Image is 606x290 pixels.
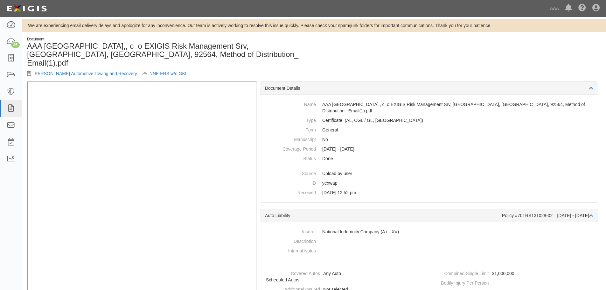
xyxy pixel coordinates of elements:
dd: Upload by user [265,169,593,178]
dd: No [265,135,593,144]
dd: Done [265,154,593,163]
a: NNE ERS w/o GKLL [150,71,190,76]
h1: AAA [GEOGRAPHIC_DATA],, c_o EXIGIS Risk Management Srv, [GEOGRAPHIC_DATA], [GEOGRAPHIC_DATA], 925... [27,42,310,67]
dd: Auto Liability Commercial General Liability / Garage Liability On-Hook [265,116,593,125]
dt: Combined Single Limit [432,269,489,277]
dt: Description [265,237,316,244]
div: Document [27,37,310,42]
dd: [DATE] - [DATE] [265,144,593,154]
div: 36 [11,42,20,48]
dt: Form [265,125,316,133]
dt: Insurer [265,227,316,235]
dt: Covered Autos [263,269,320,277]
a: AAA [547,2,562,15]
i: Help Center - Complianz [578,4,586,12]
dt: Received [265,188,316,196]
dd: National Indemnity Company (A++ XV) [265,227,593,237]
dt: Type [265,116,316,124]
dd: AAA [GEOGRAPHIC_DATA],, c_o EXIGIS Risk Management Srv, [GEOGRAPHIC_DATA], [GEOGRAPHIC_DATA], 925... [265,100,593,116]
dd: [DATE] 12:52 pm [265,188,593,197]
dt: Coverage Period [265,144,316,152]
dt: Name [265,100,316,108]
dd: Any Auto, Scheduled Autos [263,269,427,285]
dt: Bodily Injury Per Person [432,278,489,286]
dt: ID [265,178,316,186]
img: logo-5460c22ac91f19d4615b14bd174203de0afe785f0fc80cf4dbbc73dc1793850b.png [5,3,49,14]
div: We are experiencing email delivery delays and apologize for any inconvenience. Our team is active... [22,22,606,29]
dt: Status [265,154,316,162]
div: Document Details [260,82,598,95]
dt: Source [265,169,316,177]
div: Policy #70TRS131028-02 [DATE] - [DATE] [502,212,593,219]
a: [PERSON_NAME] Automotive Towing and Recovery [33,71,137,76]
dt: Internal Notes [265,246,316,254]
div: Auto Liability [265,212,502,219]
dd: yexwap [265,178,593,188]
dd: General [265,125,593,135]
dd: $1,000,000 [432,269,596,278]
dt: Manuscript [265,135,316,143]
